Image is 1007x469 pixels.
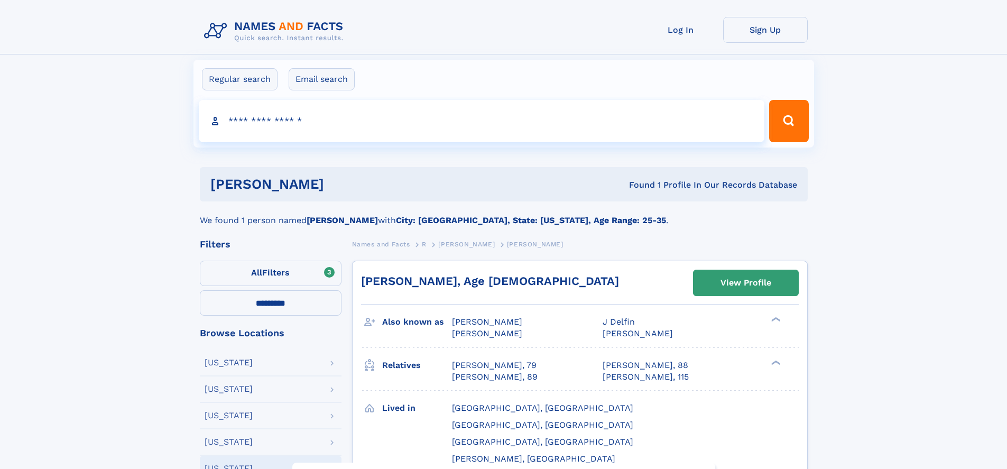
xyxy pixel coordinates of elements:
[307,215,378,225] b: [PERSON_NAME]
[200,328,341,338] div: Browse Locations
[694,270,798,296] a: View Profile
[251,268,262,278] span: All
[769,316,781,323] div: ❯
[205,438,253,446] div: [US_STATE]
[352,237,410,251] a: Names and Facts
[603,328,673,338] span: [PERSON_NAME]
[452,420,633,430] span: [GEOGRAPHIC_DATA], [GEOGRAPHIC_DATA]
[205,411,253,420] div: [US_STATE]
[720,271,771,295] div: View Profile
[200,17,352,45] img: Logo Names and Facts
[200,261,341,286] label: Filters
[452,437,633,447] span: [GEOGRAPHIC_DATA], [GEOGRAPHIC_DATA]
[200,201,808,227] div: We found 1 person named with .
[769,100,808,142] button: Search Button
[452,317,522,327] span: [PERSON_NAME]
[361,274,619,288] a: [PERSON_NAME], Age [DEMOGRAPHIC_DATA]
[603,360,688,371] a: [PERSON_NAME], 88
[452,328,522,338] span: [PERSON_NAME]
[382,399,452,417] h3: Lived in
[438,237,495,251] a: [PERSON_NAME]
[396,215,666,225] b: City: [GEOGRAPHIC_DATA], State: [US_STATE], Age Range: 25-35
[205,385,253,393] div: [US_STATE]
[382,313,452,331] h3: Also known as
[452,454,615,464] span: [PERSON_NAME], [GEOGRAPHIC_DATA]
[507,241,563,248] span: [PERSON_NAME]
[422,237,427,251] a: R
[382,356,452,374] h3: Relatives
[205,358,253,367] div: [US_STATE]
[210,178,477,191] h1: [PERSON_NAME]
[723,17,808,43] a: Sign Up
[476,179,797,191] div: Found 1 Profile In Our Records Database
[202,68,278,90] label: Regular search
[289,68,355,90] label: Email search
[639,17,723,43] a: Log In
[438,241,495,248] span: [PERSON_NAME]
[452,360,537,371] a: [PERSON_NAME], 79
[603,317,635,327] span: J Delfin
[199,100,765,142] input: search input
[452,371,538,383] a: [PERSON_NAME], 89
[200,240,341,249] div: Filters
[452,403,633,413] span: [GEOGRAPHIC_DATA], [GEOGRAPHIC_DATA]
[603,371,689,383] a: [PERSON_NAME], 115
[769,359,781,366] div: ❯
[422,241,427,248] span: R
